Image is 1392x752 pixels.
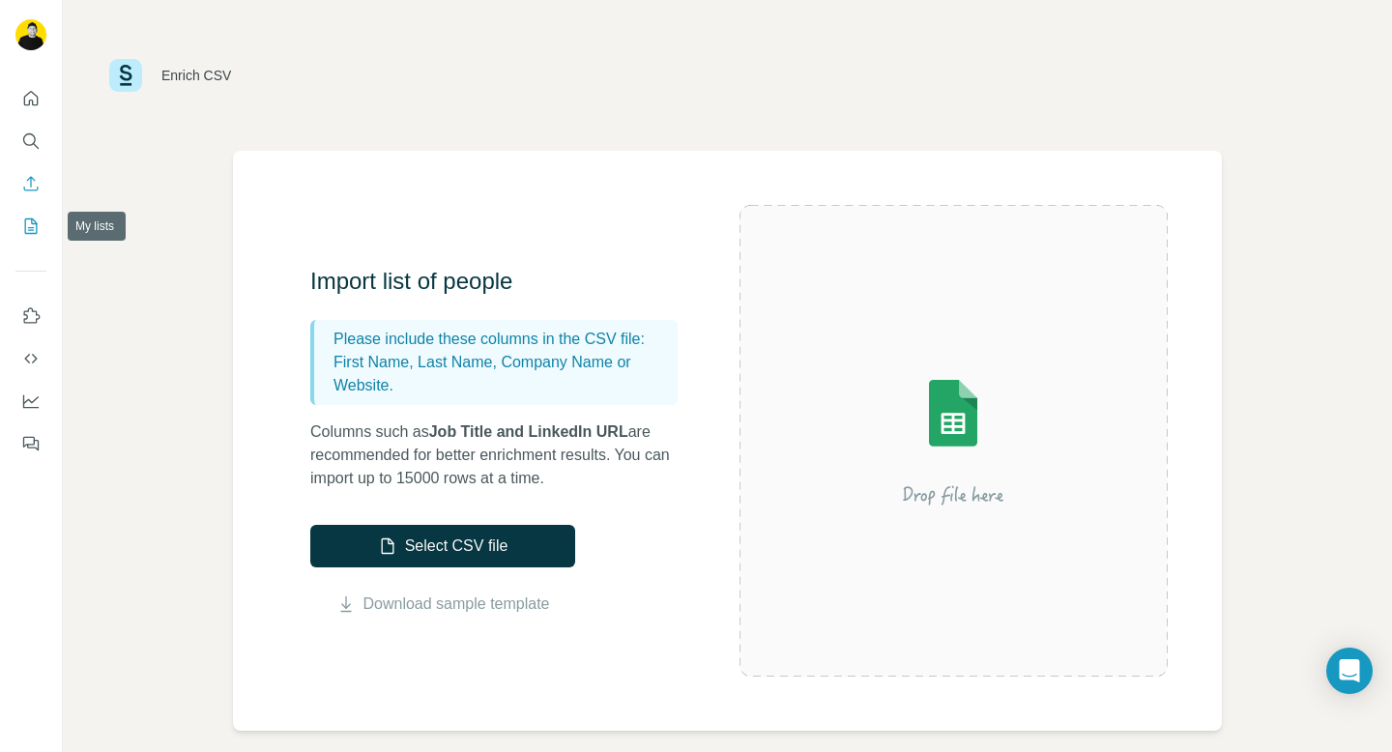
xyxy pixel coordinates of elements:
img: Surfe Illustration - Drop file here or select below [779,325,1127,557]
button: Download sample template [310,593,575,616]
img: Surfe Logo [109,59,142,92]
button: Select CSV file [310,525,575,567]
button: Feedback [15,426,46,461]
p: First Name, Last Name, Company Name or Website. [333,351,670,397]
button: My lists [15,209,46,244]
button: Use Surfe on LinkedIn [15,299,46,333]
button: Search [15,124,46,159]
button: Use Surfe API [15,341,46,376]
a: Download sample template [363,593,550,616]
button: Enrich CSV [15,166,46,201]
div: Open Intercom Messenger [1326,648,1373,694]
div: Enrich CSV [161,66,231,85]
p: Columns such as are recommended for better enrichment results. You can import up to 15000 rows at... [310,420,697,490]
button: Dashboard [15,384,46,419]
span: Job Title and LinkedIn URL [429,423,628,440]
button: Quick start [15,81,46,116]
h3: Import list of people [310,266,697,297]
img: Avatar [15,19,46,50]
p: Please include these columns in the CSV file: [333,328,670,351]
